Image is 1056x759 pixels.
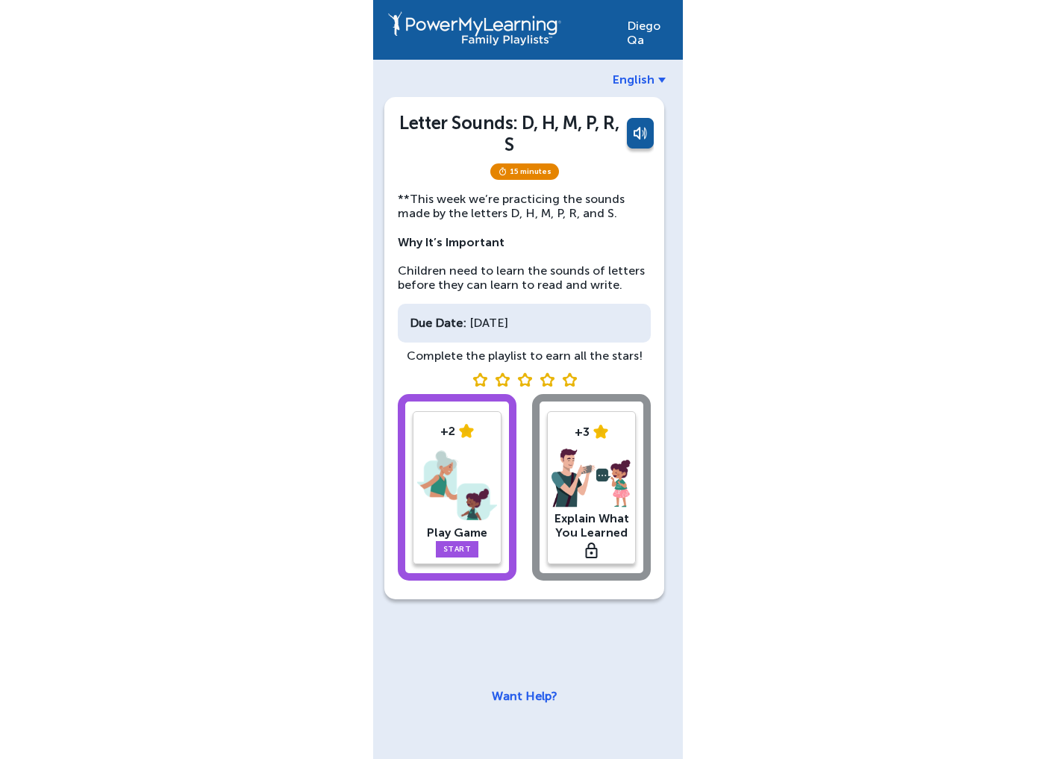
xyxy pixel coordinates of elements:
div: Due Date: [410,316,466,330]
div: Letter Sounds: D, H, M, P, R, S [398,112,621,155]
a: Start [436,541,479,557]
img: lock.svg [585,543,598,558]
div: Play Game [417,525,497,540]
img: play-game.png [417,447,497,525]
img: blank star [495,372,510,387]
img: blank star [540,372,554,387]
a: Want Help? [492,689,557,703]
img: blank star [472,372,487,387]
div: Complete the playlist to earn all the stars! [398,349,651,363]
div: [DATE] [398,304,651,342]
span: English [613,72,654,87]
div: Diego Qa [627,11,668,47]
img: blank star [562,372,577,387]
img: blank star [517,372,532,387]
img: PowerMyLearning Connect [388,11,561,46]
span: 15 minutes [490,163,559,180]
p: **This week we’re practicing the sounds made by the letters D, H, M, P, R, and S. Children need t... [398,192,651,292]
img: timer.svg [498,167,507,176]
a: English [613,72,666,87]
img: star [459,424,474,438]
div: +2 [417,424,497,438]
strong: Why It’s Important [398,235,504,249]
